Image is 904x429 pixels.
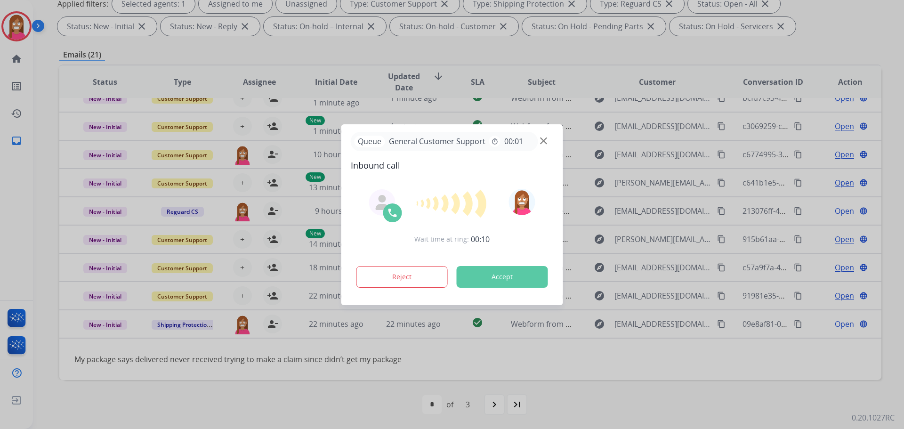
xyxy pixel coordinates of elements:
[504,136,523,147] span: 00:01
[508,189,535,215] img: avatar
[852,412,895,423] p: 0.20.1027RC
[414,235,469,244] span: Wait time at ring:
[355,136,385,147] p: Queue
[356,266,448,288] button: Reject
[351,159,554,172] span: Inbound call
[471,234,490,245] span: 00:10
[385,136,489,147] span: General Customer Support
[457,266,548,288] button: Accept
[387,207,398,219] img: call-icon
[540,137,547,144] img: close-button
[375,195,390,210] img: agent-avatar
[491,138,499,145] mat-icon: timer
